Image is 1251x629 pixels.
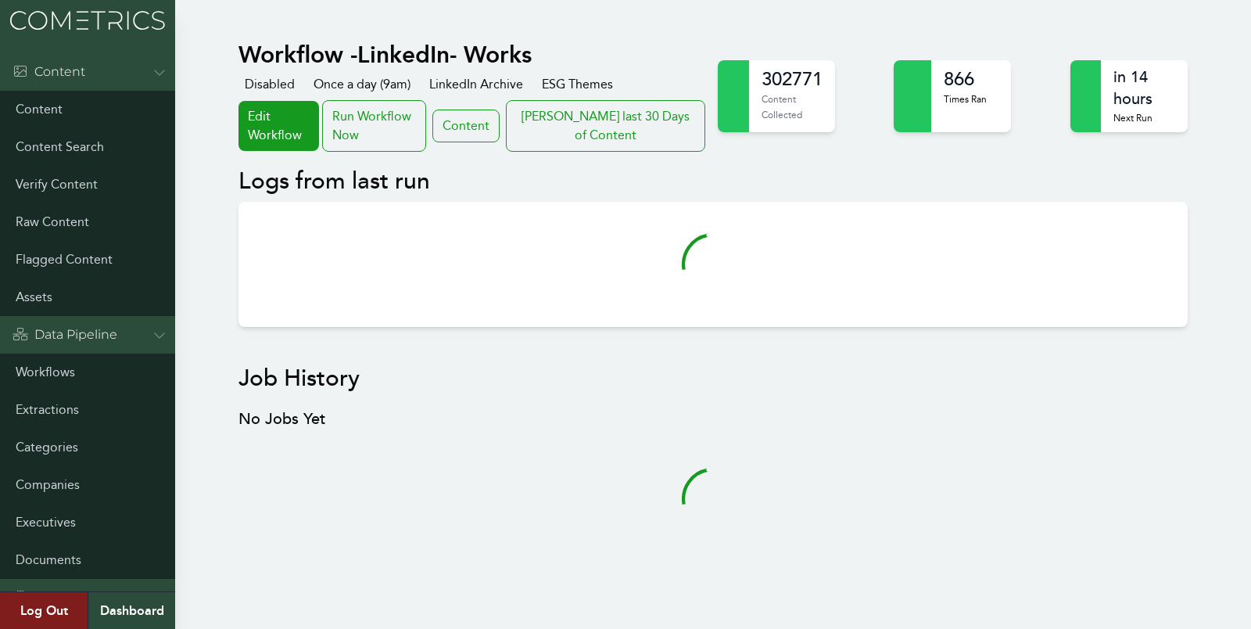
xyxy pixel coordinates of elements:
a: Edit Workflow [238,101,318,151]
a: Dashboard [88,592,175,629]
h2: 302771 [762,66,823,92]
div: Run Workflow Now [322,100,426,152]
p: Times Ran [944,92,987,107]
h2: Job History [238,365,1187,393]
p: Content Collected [762,92,823,122]
svg: audio-loading [682,233,744,296]
h2: in 14 hours [1113,66,1174,110]
div: Content [13,63,85,81]
h2: 866 [944,66,987,92]
div: LinkedIn Archive [423,75,523,94]
div: Disabled [238,75,295,94]
div: Data Pipeline [13,325,117,344]
div: ESG Themes [536,75,613,94]
svg: audio-loading [682,468,744,530]
div: Admin [13,588,77,607]
p: Next Run [1113,110,1174,126]
a: Content [432,110,500,142]
button: [PERSON_NAME] last 30 Days of Content [506,100,705,152]
h2: Logs from last run [238,167,1187,196]
h1: Workflow - LinkedIn- Works [238,41,708,69]
div: Once a day (9am) [307,75,410,94]
h3: No Jobs Yet [238,408,1187,430]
